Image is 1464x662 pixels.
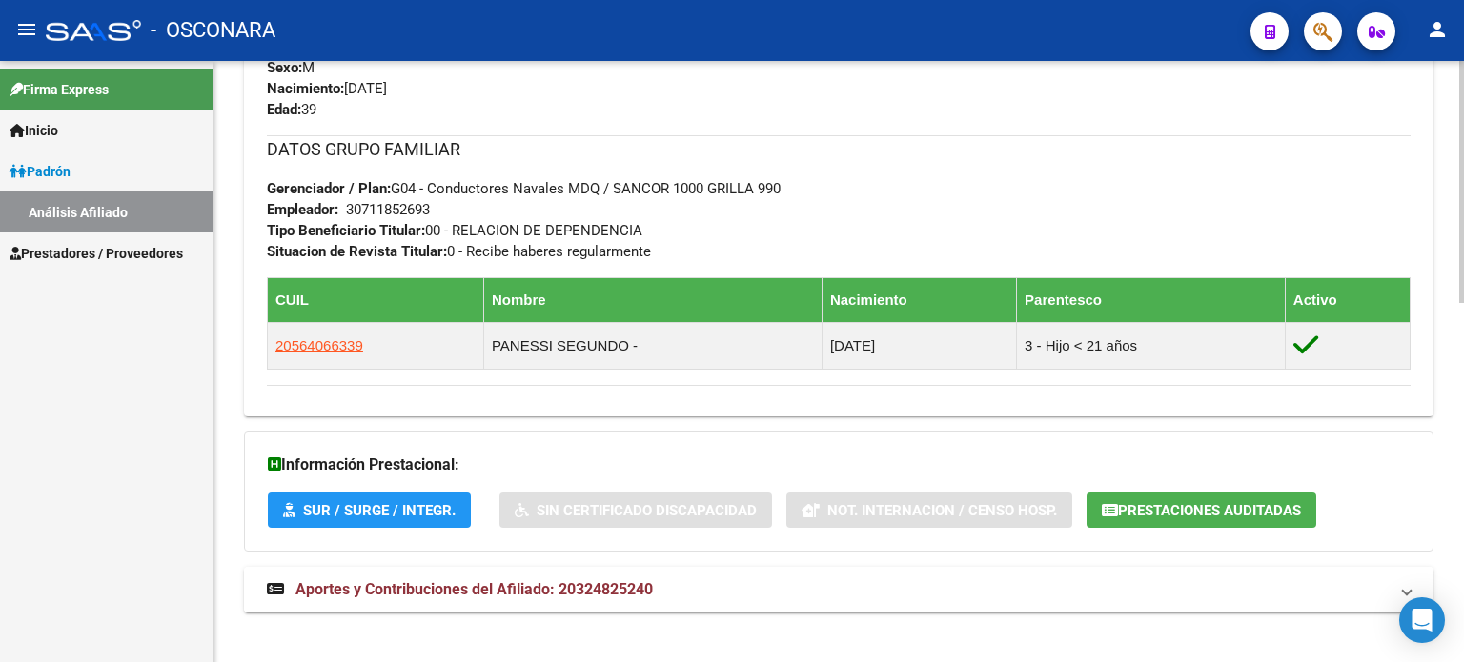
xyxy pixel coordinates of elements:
span: - OSCONARA [151,10,275,51]
button: SUR / SURGE / INTEGR. [268,492,471,528]
span: G04 - Conductores Navales MDQ / SANCOR 1000 GRILLA 990 [267,180,781,197]
span: 20564066339 [275,337,363,353]
span: 00 - RELACION DE DEPENDENCIA [267,222,642,239]
strong: Nacimiento: [267,80,344,97]
strong: Sexo: [267,59,302,76]
strong: Gerenciador / Plan: [267,180,391,197]
span: Padrón [10,161,71,182]
div: 30711852693 [346,199,430,220]
span: Prestaciones Auditadas [1118,502,1301,519]
th: Activo [1285,277,1410,322]
span: Aportes y Contribuciones del Afiliado: 20324825240 [295,580,653,598]
span: M [267,59,315,76]
h3: Información Prestacional: [268,451,1410,478]
mat-icon: person [1426,18,1449,41]
td: PANESSI SEGUNDO - [483,322,822,369]
strong: Empleador: [267,201,338,218]
button: Not. Internacion / Censo Hosp. [786,492,1072,528]
strong: Tipo Beneficiario Titular: [267,222,425,239]
th: Parentesco [1017,277,1286,322]
span: Inicio [10,120,58,141]
th: Nombre [483,277,822,322]
strong: Situacion de Revista Titular: [267,243,447,260]
th: Nacimiento [822,277,1016,322]
span: Firma Express [10,79,109,100]
strong: Edad: [267,101,301,118]
mat-icon: menu [15,18,38,41]
span: Not. Internacion / Censo Hosp. [827,502,1057,519]
span: Prestadores / Proveedores [10,243,183,264]
td: [DATE] [822,322,1016,369]
span: SUR / SURGE / INTEGR. [303,502,456,519]
div: Open Intercom Messenger [1399,597,1445,643]
button: Prestaciones Auditadas [1087,492,1316,528]
span: 39 [267,101,316,118]
th: CUIL [268,277,484,322]
h3: DATOS GRUPO FAMILIAR [267,136,1411,163]
mat-expansion-panel-header: Aportes y Contribuciones del Afiliado: 20324825240 [244,567,1433,612]
td: 3 - Hijo < 21 años [1017,322,1286,369]
span: 0 - Recibe haberes regularmente [267,243,651,260]
span: Sin Certificado Discapacidad [537,502,757,519]
button: Sin Certificado Discapacidad [499,492,772,528]
span: [DATE] [267,80,387,97]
